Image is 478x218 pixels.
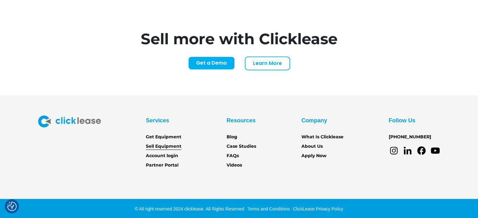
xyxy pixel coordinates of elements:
a: Account login [146,152,178,159]
a: Get Equipment [146,134,181,141]
a: Case Studies [227,143,256,150]
a: Partner Portal [146,162,179,169]
div: Services [146,115,169,125]
a: Terms and Conditions [246,206,290,211]
a: About Us [301,143,323,150]
a: Learn More [245,56,290,70]
a: Get a Demo [188,56,235,70]
a: ClickLease Privacy Policy [291,206,343,211]
div: Follow Us [389,115,415,125]
img: Revisit consent button [7,202,17,211]
a: [PHONE_NUMBER] [389,134,431,141]
a: FAQs [227,152,239,159]
a: Sell Equipment [146,143,181,150]
a: What Is Clicklease [301,134,343,141]
div: Resources [227,115,255,125]
img: Clicklease logo [38,115,101,127]
h1: Sell more with Clicklease [118,31,360,46]
a: Blog [227,134,237,141]
button: Consent Preferences [7,202,17,211]
a: Apply Now [301,152,327,159]
div: Company [301,115,327,125]
div: © All right reserved 2024 clicklease. All Rights Reserved [135,206,244,212]
a: Videos [227,162,242,169]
